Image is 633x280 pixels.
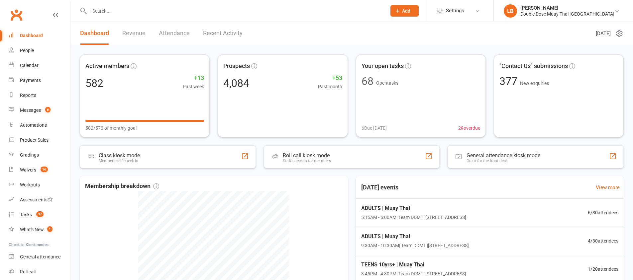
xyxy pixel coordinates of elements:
span: 16 [41,167,48,172]
a: Roll call [9,264,70,279]
a: Tasks 37 [9,207,70,222]
a: Assessments [9,192,70,207]
h3: [DATE] events [356,181,404,193]
a: What's New1 [9,222,70,237]
span: Active members [85,61,129,71]
a: Calendar [9,58,70,73]
a: Waivers 16 [9,163,70,177]
div: Waivers [20,167,36,173]
a: Gradings [9,148,70,163]
a: Product Sales [9,133,70,148]
span: 4 / 30 attendees [588,237,618,245]
div: Messages [20,107,41,113]
div: People [20,48,34,53]
input: Search... [87,6,382,16]
span: Membership breakdown [85,181,159,191]
a: Reports [9,88,70,103]
div: LB [504,4,517,18]
a: Dashboard [80,22,109,45]
div: Roll call [20,269,36,274]
span: 1 [47,226,53,232]
a: Revenue [122,22,146,45]
div: Class kiosk mode [99,152,140,159]
a: General attendance kiosk mode [9,249,70,264]
div: Dashboard [20,33,43,38]
span: Settings [446,3,464,18]
span: 9:30AM - 10:30AM | Team DDMT | [STREET_ADDRESS] [361,242,469,249]
span: "Contact Us" submissions [499,61,568,71]
div: What's New [20,227,44,232]
a: Workouts [9,177,70,192]
span: Past week [183,83,204,90]
a: Recent Activity [203,22,243,45]
span: 6 / 30 attendees [588,209,618,216]
span: Prospects [223,61,250,71]
div: General attendance kiosk mode [467,152,540,159]
a: People [9,43,70,58]
span: Your open tasks [362,61,404,71]
span: TEENS 10yrs+ | Muay Thai [361,260,466,269]
span: +13 [183,73,204,83]
span: 3:45PM - 4:30PM | Team DDMT | [STREET_ADDRESS] [361,270,466,277]
span: ADULTS | Muay Thai [361,232,469,241]
div: Payments [20,78,41,83]
span: 377 [499,75,520,88]
span: 582/570 of monthly goal [85,124,137,132]
div: 582 [85,78,103,89]
span: New enquiries [520,81,549,86]
a: Clubworx [8,7,25,23]
a: Attendance [159,22,190,45]
div: 4,084 [223,78,249,89]
div: General attendance [20,254,60,259]
span: 1 / 20 attendees [588,265,618,273]
div: Reports [20,93,36,98]
span: 29 overdue [458,124,480,132]
a: Dashboard [9,28,70,43]
div: Tasks [20,212,32,217]
div: Automations [20,122,47,128]
a: Payments [9,73,70,88]
a: View more [596,183,620,191]
div: Workouts [20,182,40,187]
span: 6 Due [DATE] [362,124,387,132]
div: Gradings [20,152,39,158]
div: Roll call kiosk mode [283,152,331,159]
span: [DATE] [596,30,611,37]
div: Product Sales [20,137,49,143]
a: Automations [9,118,70,133]
a: Messages 6 [9,103,70,118]
div: Great for the front desk [467,159,540,163]
span: 5:15AM - 6:00AM | Team DDMT | [STREET_ADDRESS] [361,214,466,221]
div: 68 [362,76,373,87]
span: 37 [36,211,44,217]
span: 6 [45,107,51,112]
span: Open tasks [376,80,398,86]
span: +53 [318,73,342,83]
span: ADULTS | Muay Thai [361,204,466,213]
span: Add [402,8,410,14]
div: Staff check-in for members [283,159,331,163]
button: Add [390,5,419,17]
div: Calendar [20,63,39,68]
div: [PERSON_NAME] [520,5,614,11]
div: Double Dose Muay Thai [GEOGRAPHIC_DATA] [520,11,614,17]
div: Assessments [20,197,53,202]
div: Members self check-in [99,159,140,163]
span: Past month [318,83,342,90]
